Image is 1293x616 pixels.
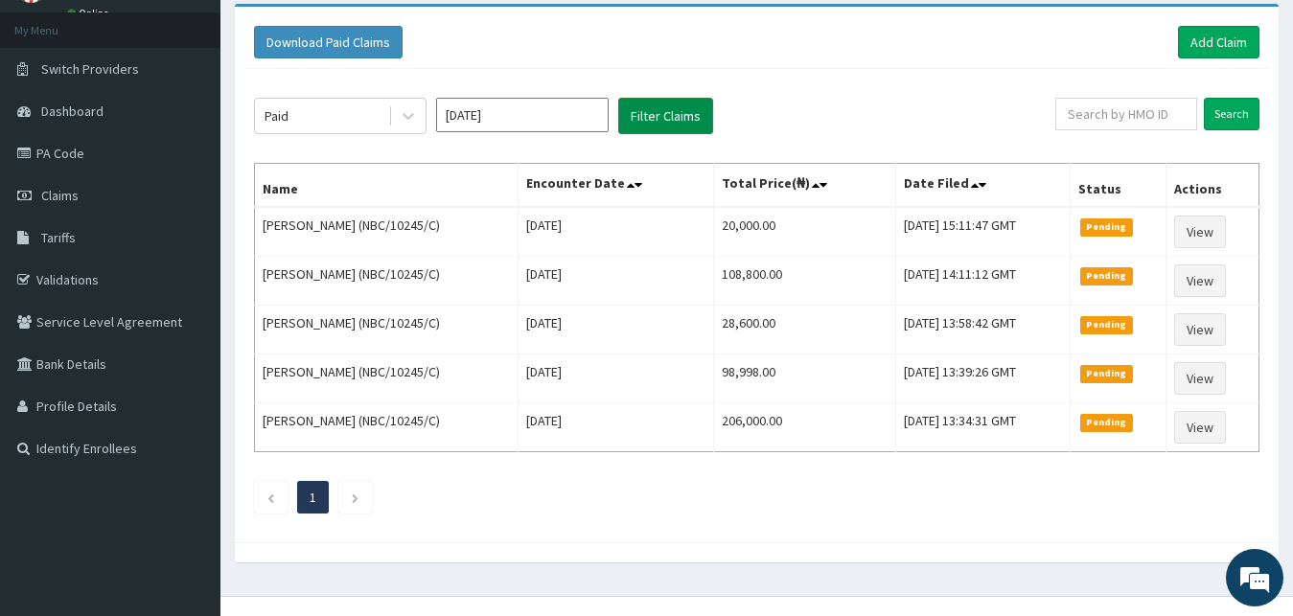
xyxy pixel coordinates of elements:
[111,186,265,379] span: We're online!
[1071,164,1166,208] th: Status
[519,354,714,403] td: [DATE]
[436,98,609,132] input: Select Month and Year
[714,257,895,306] td: 108,800.00
[265,106,289,125] div: Paid
[1174,411,1226,444] a: View
[255,403,519,452] td: [PERSON_NAME] (NBC/10245/C)
[895,354,1070,403] td: [DATE] 13:39:26 GMT
[618,98,713,134] button: Filter Claims
[714,306,895,354] td: 28,600.00
[67,7,113,20] a: Online
[714,164,895,208] th: Total Price(₦)
[314,10,360,56] div: Minimize live chat window
[1204,98,1259,130] input: Search
[1174,216,1226,248] a: View
[255,354,519,403] td: [PERSON_NAME] (NBC/10245/C)
[351,489,359,506] a: Next page
[519,207,714,257] td: [DATE]
[41,60,139,78] span: Switch Providers
[100,107,322,132] div: Chat with us now
[266,489,275,506] a: Previous page
[41,229,76,246] span: Tariffs
[1080,316,1133,333] span: Pending
[1080,365,1133,382] span: Pending
[255,257,519,306] td: [PERSON_NAME] (NBC/10245/C)
[255,207,519,257] td: [PERSON_NAME] (NBC/10245/C)
[895,257,1070,306] td: [DATE] 14:11:12 GMT
[255,164,519,208] th: Name
[519,306,714,354] td: [DATE]
[1080,267,1133,285] span: Pending
[895,403,1070,452] td: [DATE] 13:34:31 GMT
[1174,362,1226,395] a: View
[310,489,316,506] a: Page 1 is your current page
[1080,218,1133,236] span: Pending
[255,306,519,354] td: [PERSON_NAME] (NBC/10245/C)
[895,164,1070,208] th: Date Filed
[1178,26,1259,58] a: Add Claim
[1166,164,1259,208] th: Actions
[519,403,714,452] td: [DATE]
[714,207,895,257] td: 20,000.00
[895,306,1070,354] td: [DATE] 13:58:42 GMT
[895,207,1070,257] td: [DATE] 15:11:47 GMT
[254,26,403,58] button: Download Paid Claims
[714,354,895,403] td: 98,998.00
[41,187,79,204] span: Claims
[35,96,78,144] img: d_794563401_company_1708531726252_794563401
[41,103,104,120] span: Dashboard
[1080,414,1133,431] span: Pending
[1174,313,1226,346] a: View
[10,412,365,479] textarea: Type your message and hit 'Enter'
[1055,98,1197,130] input: Search by HMO ID
[1174,264,1226,297] a: View
[519,257,714,306] td: [DATE]
[519,164,714,208] th: Encounter Date
[714,403,895,452] td: 206,000.00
